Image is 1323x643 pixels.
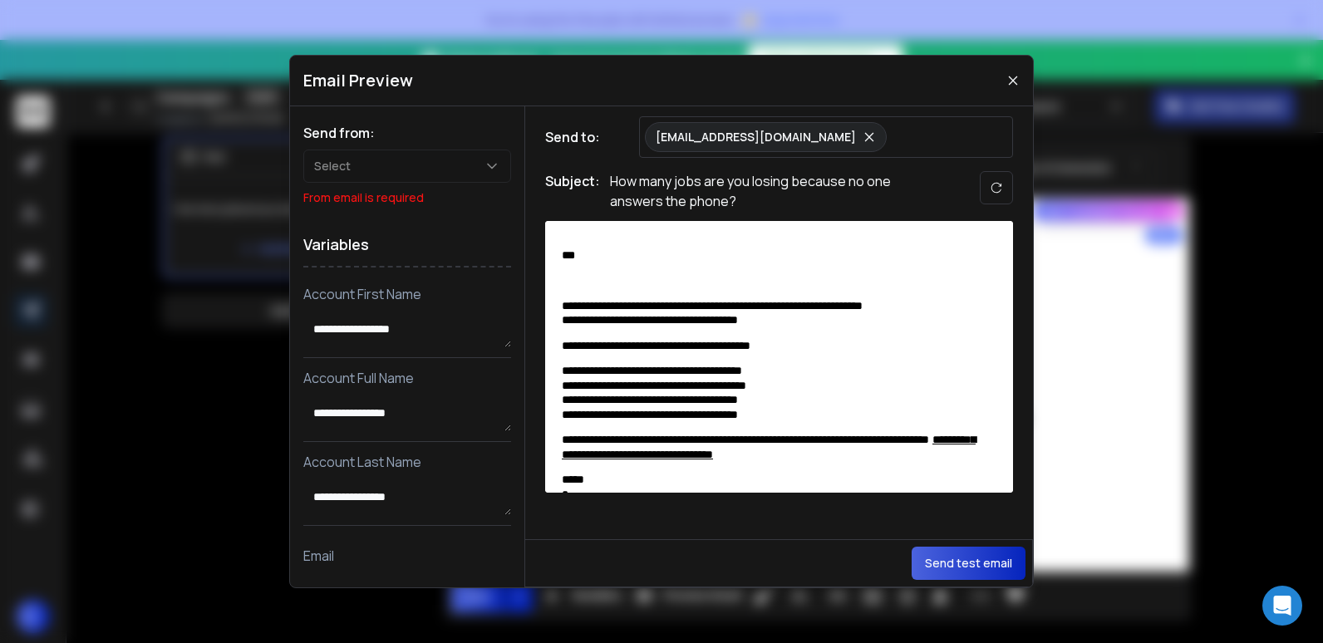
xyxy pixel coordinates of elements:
[656,129,856,145] p: [EMAIL_ADDRESS][DOMAIN_NAME]
[545,171,600,211] h1: Subject:
[303,189,511,206] p: From email is required
[303,368,511,388] p: Account Full Name
[303,69,413,92] h1: Email Preview
[303,284,511,304] p: Account First Name
[912,547,1025,580] button: Send test email
[303,452,511,472] p: Account Last Name
[303,223,511,268] h1: Variables
[1262,586,1302,626] div: Open Intercom Messenger
[545,127,612,147] h1: Send to:
[610,171,942,211] p: How many jobs are you losing because no one answers the phone?
[303,546,511,566] p: Email
[303,123,511,143] h1: Send from:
